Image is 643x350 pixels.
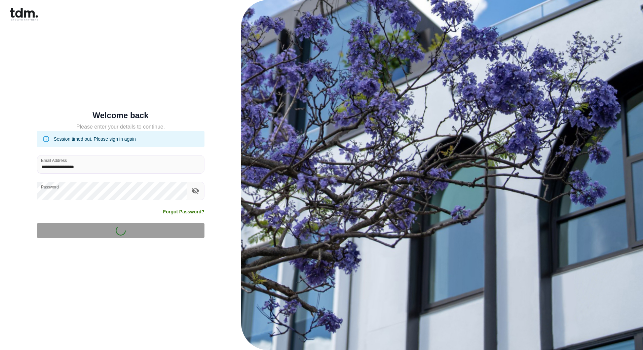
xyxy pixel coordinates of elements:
label: Password [41,184,59,190]
button: toggle password visibility [190,185,201,197]
h5: Please enter your details to continue. [37,123,204,131]
h5: Welcome back [37,112,204,119]
a: Forgot Password? [163,208,204,215]
label: Email Address [41,157,67,163]
div: Session timed out. Please sign in again [54,133,136,145]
